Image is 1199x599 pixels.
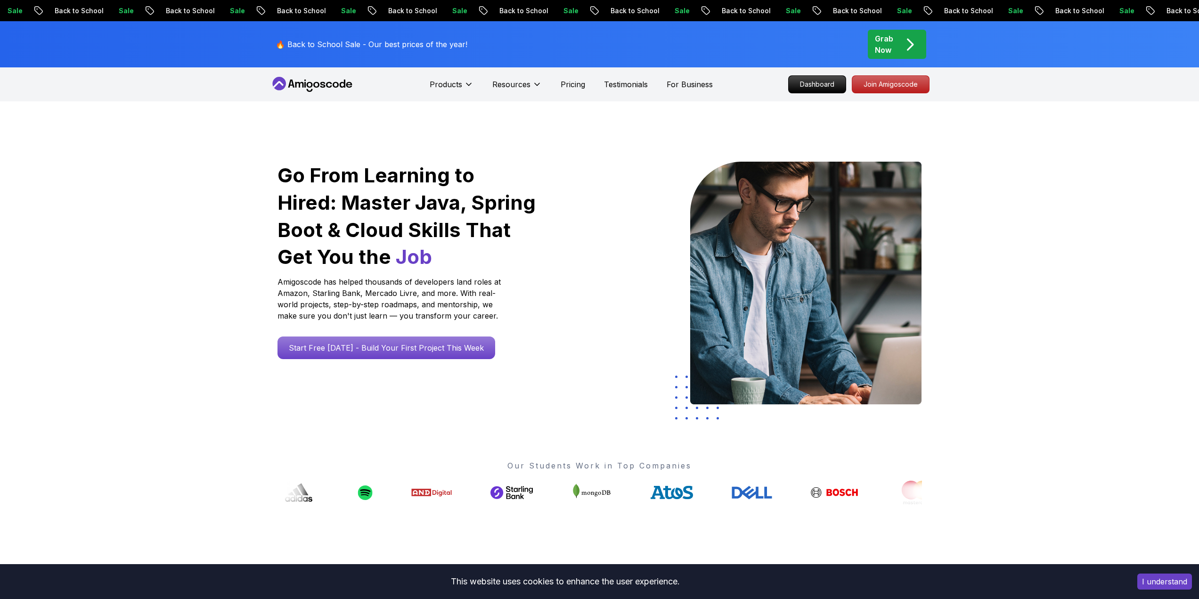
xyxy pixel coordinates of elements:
a: Pricing [561,79,585,90]
button: Products [430,79,473,98]
p: Sale [553,6,583,16]
p: Back to School [267,6,331,16]
p: Sale [775,6,806,16]
a: For Business [667,79,713,90]
p: Resources [492,79,530,90]
p: Back to School [600,6,664,16]
p: 🔥 Back to School Sale - Our best prices of the year! [276,39,467,50]
a: Join Amigoscode [852,75,930,93]
h1: Go From Learning to Hired: Master Java, Spring Boot & Cloud Skills That Get You the [277,162,537,271]
p: Back to School [934,6,998,16]
p: Sale [220,6,250,16]
p: Sale [998,6,1028,16]
p: Back to School [489,6,553,16]
a: Dashboard [788,75,846,93]
p: Sale [331,6,361,16]
p: Sale [887,6,917,16]
p: Amigoscode has helped thousands of developers land roles at Amazon, Starling Bank, Mercado Livre,... [277,276,504,321]
p: Products [430,79,462,90]
p: Back to School [378,6,442,16]
span: Job [396,245,432,269]
p: Back to School [44,6,108,16]
p: Sale [664,6,694,16]
p: Back to School [823,6,887,16]
p: Grab Now [875,33,893,56]
button: Resources [492,79,542,98]
a: Testimonials [604,79,648,90]
p: Sale [108,6,139,16]
div: This website uses cookies to enhance the user experience. [7,571,1123,592]
p: Sale [442,6,472,16]
p: Our Students Work in Top Companies [277,460,922,471]
p: Back to School [155,6,220,16]
p: Back to School [1045,6,1109,16]
p: Back to School [711,6,775,16]
p: Join Amigoscode [852,76,929,93]
p: Dashboard [789,76,846,93]
img: hero [690,162,922,404]
a: Start Free [DATE] - Build Your First Project This Week [277,336,495,359]
button: Accept cookies [1137,574,1192,590]
p: Sale [1109,6,1139,16]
